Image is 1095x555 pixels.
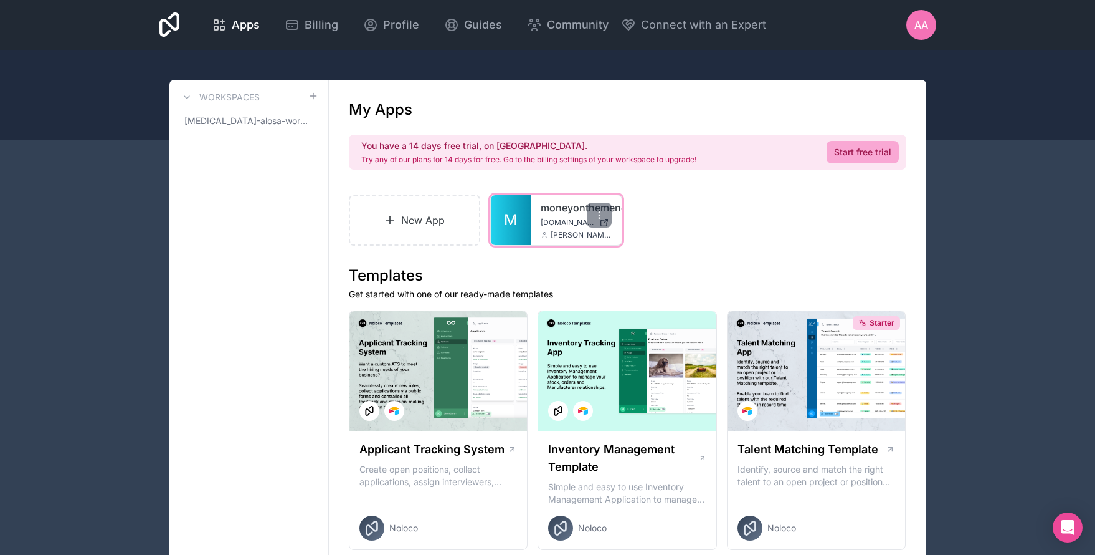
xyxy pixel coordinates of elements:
a: Apps [202,11,270,39]
a: Community [517,11,619,39]
a: Workspaces [179,90,260,105]
a: Start free trial [827,141,899,163]
span: AA [914,17,928,32]
h1: My Apps [349,100,412,120]
img: Airtable Logo [578,406,588,416]
a: [DOMAIN_NAME] [541,218,612,228]
h3: Workspaces [199,91,260,104]
span: Connect with an Expert [641,16,766,34]
p: Identify, source and match the right talent to an open project or position with our Talent Matchi... [737,463,896,488]
div: Open Intercom Messenger [1053,513,1083,543]
h1: Talent Matching Template [737,441,878,458]
span: Noloco [389,522,418,534]
h1: Templates [349,266,906,286]
p: Create open positions, collect applications, assign interviewers, centralise candidate feedback a... [359,463,518,488]
a: [MEDICAL_DATA]-alosa-workspace [179,110,318,132]
a: New App [349,195,481,246]
span: Noloco [578,522,607,534]
span: Starter [870,318,894,328]
a: M [491,195,531,245]
span: [PERSON_NAME][EMAIL_ADDRESS][DOMAIN_NAME] [551,230,612,240]
span: Billing [305,16,338,34]
span: Community [547,16,609,34]
p: Try any of our plans for 14 days for free. Go to the billing settings of your workspace to upgrade! [361,155,696,165]
span: Noloco [767,522,796,534]
a: moneyonthemend [541,200,612,215]
h1: Inventory Management Template [548,441,698,476]
img: Airtable Logo [742,406,752,416]
a: Guides [434,11,512,39]
button: Connect with an Expert [621,16,766,34]
h2: You have a 14 days free trial, on [GEOGRAPHIC_DATA]. [361,140,696,152]
span: Profile [383,16,419,34]
span: M [504,210,518,230]
span: [DOMAIN_NAME] [541,218,594,228]
p: Simple and easy to use Inventory Management Application to manage your stock, orders and Manufact... [548,481,706,506]
span: Guides [464,16,502,34]
h1: Applicant Tracking System [359,441,505,458]
a: Billing [275,11,348,39]
img: Airtable Logo [389,406,399,416]
p: Get started with one of our ready-made templates [349,288,906,301]
span: Apps [232,16,260,34]
a: Profile [353,11,429,39]
span: [MEDICAL_DATA]-alosa-workspace [184,115,308,127]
